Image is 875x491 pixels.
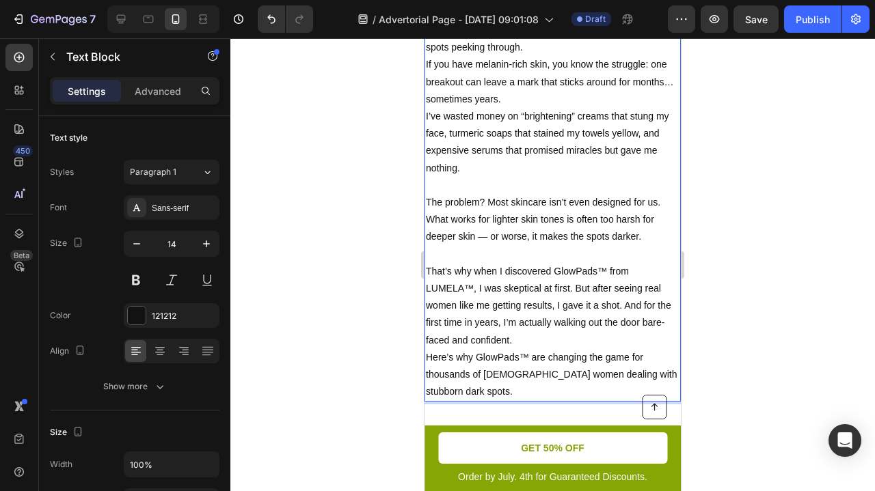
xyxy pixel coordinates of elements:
p: Settings [68,84,106,98]
p: 7 [90,11,96,27]
input: Auto [124,452,219,477]
div: Undo/Redo [258,5,313,33]
div: Width [50,458,72,471]
div: Size [50,423,86,442]
iframe: Design area [425,38,681,491]
div: Font [50,201,67,214]
button: 7 [5,5,102,33]
div: Color [50,309,71,322]
div: Styles [50,166,74,178]
div: Size [50,234,86,253]
div: Show more [103,380,167,393]
div: Open Intercom Messenger [829,424,861,457]
span: Advertorial Page - [DATE] 09:01:08 [379,12,539,27]
div: 450 [13,145,33,156]
span: Save [745,14,768,25]
div: 121212 [152,310,216,322]
span: Paragraph 1 [130,166,176,178]
div: Sans-serif [152,202,216,214]
button: Paragraph 1 [124,160,219,184]
div: Align [50,342,88,361]
div: Beta [10,250,33,261]
button: Publish [784,5,842,33]
div: Publish [796,12,830,27]
p: Text Block [66,48,183,65]
span: / [373,12,376,27]
span: Draft [585,13,606,25]
button: Show more [50,374,219,399]
p: Advanced [135,84,181,98]
button: Save [733,5,779,33]
div: Text style [50,132,87,144]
